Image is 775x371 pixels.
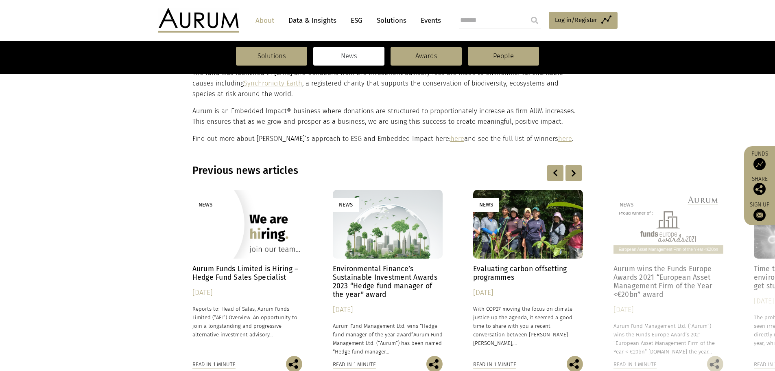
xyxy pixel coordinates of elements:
[192,68,581,100] p: The fund was launched in [DATE] and donations from the investment advisory fees are made to envir...
[347,13,367,28] a: ESG
[613,360,657,369] div: Read in 1 minute
[333,190,443,356] a: News Environmental Finance’s Sustainable Investment Awards 2023 “Hedge fund manager of the year” ...
[192,190,302,356] a: News Aurum Funds Limited is Hiring – Hedge Fund Sales Specialist [DATE] Reports to: Head of Sales...
[613,265,723,299] h4: Aurum wins the Funds Europe Awards 2021 “European Asset Management Firm of the Year <€20bn” award
[555,15,597,25] span: Log in/Register
[251,13,278,28] a: About
[526,12,543,29] input: Submit
[753,158,766,170] img: Access Funds
[748,201,771,221] a: Sign up
[613,198,640,211] div: News
[391,47,462,66] a: Awards
[192,305,302,339] p: Reports to: Head of Sales, Aurum Funds Limited (“AFL”) Overview: An opportunity to join a longsta...
[373,13,410,28] a: Solutions
[549,12,618,29] a: Log in/Register
[748,150,771,170] a: Funds
[192,106,581,127] p: Aurum is an Embedded Impact® business where donations are structured to proportionately increase ...
[473,190,583,356] a: News Evaluating carbon offsetting programmes [DATE] With COP27 moving the focus on climate justic...
[473,198,499,211] div: News
[753,183,766,195] img: Share this post
[333,265,443,299] h4: Environmental Finance’s Sustainable Investment Awards 2023 “Hedge fund manager of the year” award
[192,134,581,144] p: Find out more about [PERSON_NAME]’s approach to ESG and Embedded Impact here: and see the full li...
[473,340,512,346] span: [PERSON_NAME]
[333,304,443,316] div: [DATE]
[613,304,723,316] div: [DATE]
[192,265,302,282] h4: Aurum Funds Limited is Hiring – Hedge Fund Sales Specialist
[192,287,302,299] div: [DATE]
[748,176,771,195] div: Share
[473,360,516,369] div: Read in 1 minute
[192,360,236,369] div: Read in 1 minute
[284,13,341,28] a: Data & Insights
[244,79,302,87] a: Synchronicity Earth
[333,322,443,356] p: Aurum Fund Management Ltd. wins “Hedge fund manager of the year award”Aurum Fund Management Ltd. ...
[313,47,384,66] a: News
[613,322,723,356] p: Aurum Fund Management Ltd. (“Aurum”) wins the Funds Europe Award’s 2021 “European Asset Managemen...
[473,287,583,299] div: [DATE]
[192,165,478,177] h3: Previous news articles
[753,209,766,221] img: Sign up to our newsletter
[192,198,218,211] div: News
[333,360,376,369] div: Read in 1 minute
[473,305,583,348] p: With COP27 moving the focus on climate justice up the agenda, it seemed a good time to share with...
[236,47,307,66] a: Solutions
[417,13,441,28] a: Events
[473,265,583,282] h4: Evaluating carbon offsetting programmes
[468,47,539,66] a: People
[158,8,239,33] img: Aurum
[450,135,464,143] a: here
[558,135,572,143] a: here
[333,198,359,211] div: News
